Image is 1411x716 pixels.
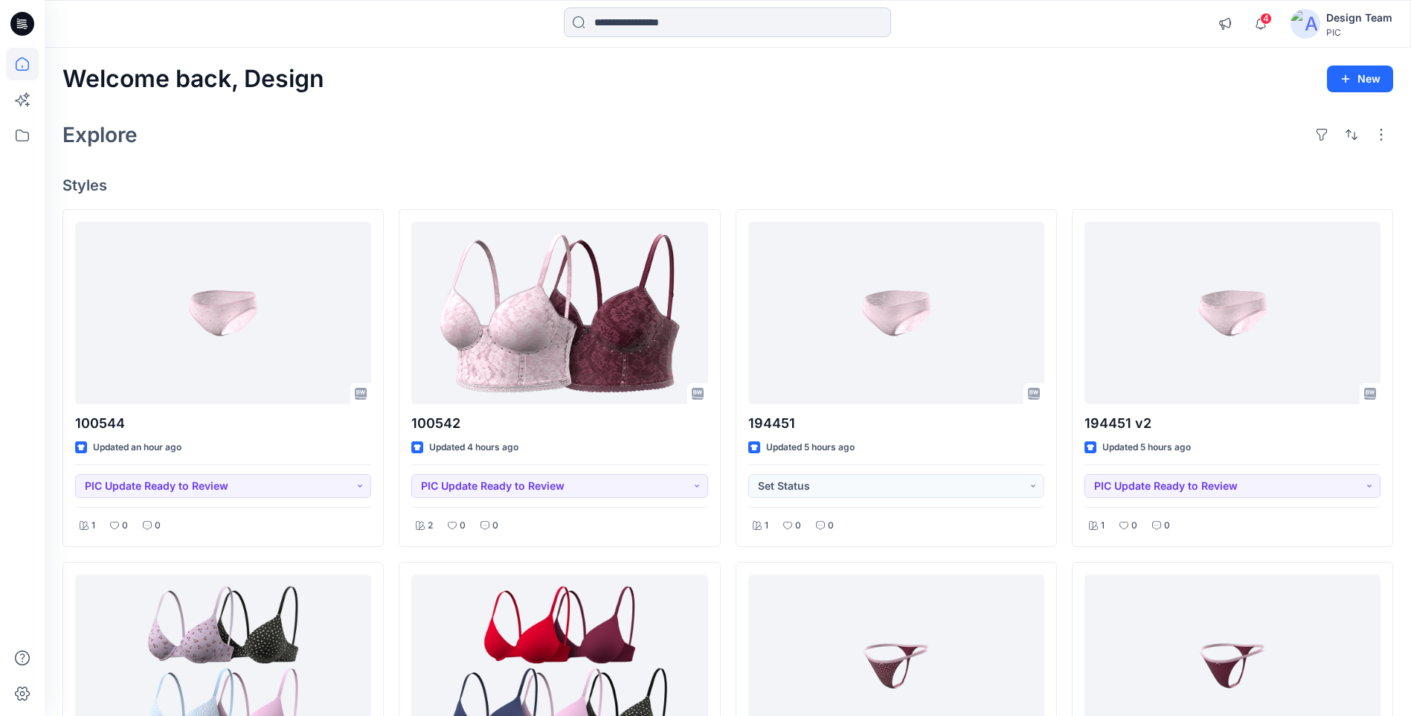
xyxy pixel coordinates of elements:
[62,65,324,93] h2: Welcome back, Design
[1131,518,1137,534] p: 0
[75,222,371,404] a: 100544
[766,440,855,456] p: Updated 5 hours ago
[75,413,371,434] p: 100544
[1327,65,1393,92] button: New
[748,222,1044,404] a: 194451
[1164,518,1170,534] p: 0
[1084,413,1381,434] p: 194451 v2
[62,123,138,147] h2: Explore
[1084,222,1381,404] a: 194451 v2
[795,518,801,534] p: 0
[429,440,518,456] p: Updated 4 hours ago
[460,518,466,534] p: 0
[1291,9,1320,39] img: avatar
[765,518,768,534] p: 1
[1101,518,1105,534] p: 1
[492,518,498,534] p: 0
[1102,440,1191,456] p: Updated 5 hours ago
[411,222,707,404] a: 100542
[1326,9,1392,27] div: Design Team
[828,518,834,534] p: 0
[1326,27,1392,38] div: PIC
[122,518,128,534] p: 0
[428,518,433,534] p: 2
[155,518,161,534] p: 0
[411,413,707,434] p: 100542
[62,176,1393,194] h4: Styles
[748,413,1044,434] p: 194451
[1260,13,1272,25] span: 4
[93,440,181,456] p: Updated an hour ago
[91,518,95,534] p: 1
